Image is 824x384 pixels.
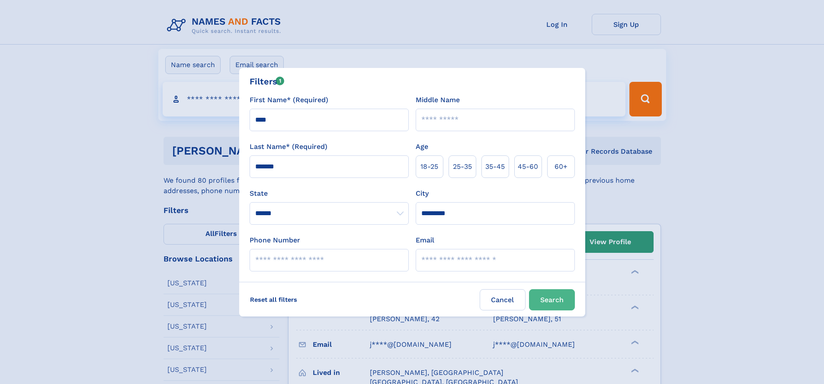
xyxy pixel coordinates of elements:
span: 18‑25 [420,161,438,172]
label: Email [416,235,434,245]
label: State [250,188,409,199]
label: Cancel [480,289,526,310]
span: 45‑60 [518,161,538,172]
button: Search [529,289,575,310]
label: City [416,188,429,199]
label: Last Name* (Required) [250,142,327,152]
span: 25‑35 [453,161,472,172]
div: Filters [250,75,285,88]
label: Age [416,142,428,152]
span: 60+ [555,161,568,172]
label: Middle Name [416,95,460,105]
span: 35‑45 [485,161,505,172]
label: Reset all filters [244,289,303,310]
label: Phone Number [250,235,300,245]
label: First Name* (Required) [250,95,328,105]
